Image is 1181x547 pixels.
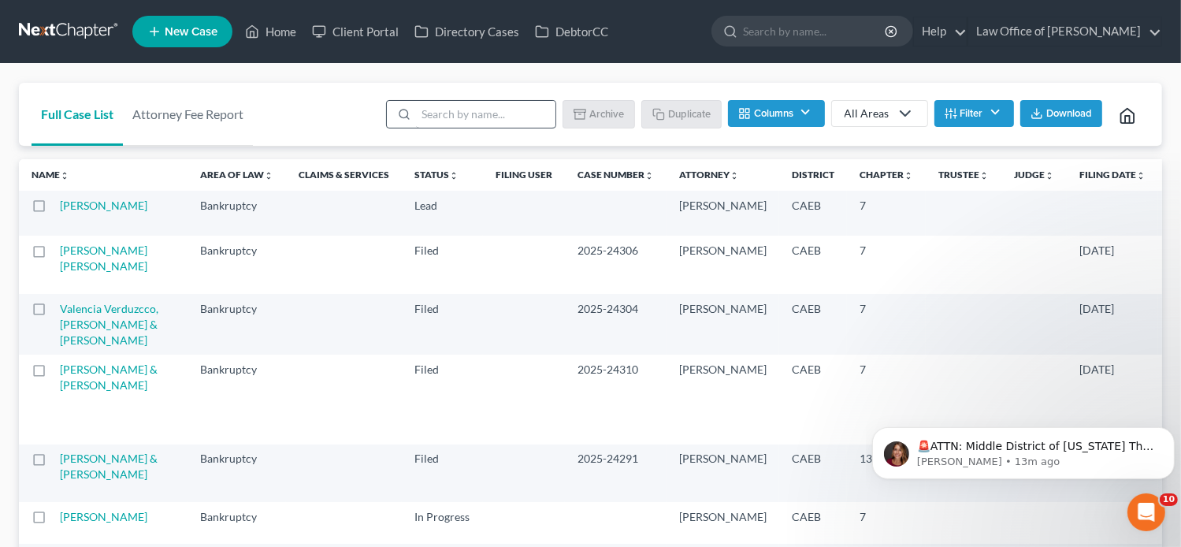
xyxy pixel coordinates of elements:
[730,171,739,180] i: unfold_more
[847,294,926,355] td: 7
[60,452,158,481] a: [PERSON_NAME] & [PERSON_NAME]
[1079,169,1146,180] a: Filing Dateunfold_more
[866,394,1181,504] iframe: Intercom notifications message
[32,169,69,180] a: Nameunfold_more
[60,199,147,212] a: [PERSON_NAME]
[32,83,123,146] a: Full Case List
[979,171,989,180] i: unfold_more
[667,445,779,502] td: [PERSON_NAME]
[779,159,847,191] th: District
[402,191,483,236] td: Lead
[779,445,847,502] td: CAEB
[1160,493,1178,506] span: 10
[1067,294,1158,355] td: [DATE]
[934,100,1014,127] button: Filter
[264,171,273,180] i: unfold_more
[414,169,459,180] a: Statusunfold_more
[968,17,1161,46] a: Law Office of [PERSON_NAME]
[60,244,147,273] a: [PERSON_NAME] [PERSON_NAME]
[565,236,667,293] td: 2025-24306
[644,171,654,180] i: unfold_more
[847,191,926,236] td: 7
[402,355,483,444] td: Filed
[743,17,887,46] input: Search by name...
[667,502,779,544] td: [PERSON_NAME]
[60,363,158,392] a: [PERSON_NAME] & [PERSON_NAME]
[1067,236,1158,293] td: [DATE]
[728,100,824,127] button: Columns
[402,294,483,355] td: Filed
[286,159,402,191] th: Claims & Services
[402,502,483,544] td: In Progress
[1014,169,1054,180] a: Judgeunfold_more
[188,191,286,236] td: Bankruptcy
[165,26,217,38] span: New Case
[1136,171,1146,180] i: unfold_more
[845,106,889,121] div: All Areas
[483,159,565,191] th: Filing User
[667,294,779,355] td: [PERSON_NAME]
[565,445,667,502] td: 2025-24291
[578,169,654,180] a: Case Numberunfold_more
[779,236,847,293] td: CAEB
[1020,100,1102,127] button: Download
[407,17,527,46] a: Directory Cases
[847,355,926,444] td: 7
[1045,171,1054,180] i: unfold_more
[914,17,967,46] a: Help
[1046,107,1092,120] span: Download
[188,355,286,444] td: Bankruptcy
[200,169,273,180] a: Area of Lawunfold_more
[60,510,147,523] a: [PERSON_NAME]
[402,445,483,502] td: Filed
[565,355,667,444] td: 2025-24310
[667,355,779,444] td: [PERSON_NAME]
[779,191,847,236] td: CAEB
[860,169,913,180] a: Chapterunfold_more
[1127,493,1165,531] iframe: Intercom live chat
[237,17,304,46] a: Home
[188,236,286,293] td: Bankruptcy
[304,17,407,46] a: Client Portal
[60,302,158,347] a: Valencia Verduzcco, [PERSON_NAME] & [PERSON_NAME]
[847,445,926,502] td: 13
[847,236,926,293] td: 7
[847,502,926,544] td: 7
[188,502,286,544] td: Bankruptcy
[1067,355,1158,444] td: [DATE]
[938,169,989,180] a: Trusteeunfold_more
[904,171,913,180] i: unfold_more
[679,169,739,180] a: Attorneyunfold_more
[402,236,483,293] td: Filed
[60,171,69,180] i: unfold_more
[779,355,847,444] td: CAEB
[527,17,616,46] a: DebtorCC
[779,502,847,544] td: CAEB
[188,445,286,502] td: Bankruptcy
[779,294,847,355] td: CAEB
[565,294,667,355] td: 2025-24304
[416,101,555,128] input: Search by name...
[667,191,779,236] td: [PERSON_NAME]
[667,236,779,293] td: [PERSON_NAME]
[188,294,286,355] td: Bankruptcy
[123,83,253,146] a: Attorney Fee Report
[449,171,459,180] i: unfold_more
